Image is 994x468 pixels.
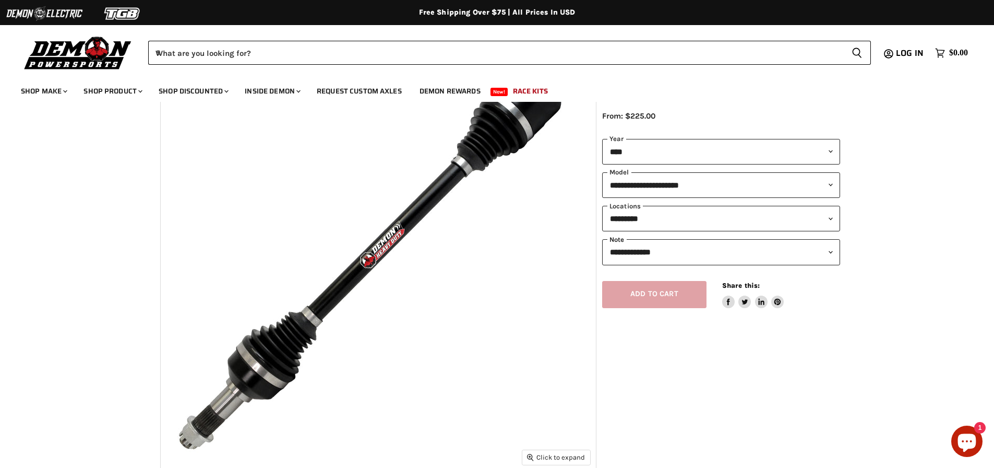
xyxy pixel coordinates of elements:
[602,239,840,265] select: keys
[490,88,508,96] span: New!
[896,46,924,60] span: Log in
[151,80,235,102] a: Shop Discounted
[148,41,871,65] form: Product
[76,80,149,102] a: Shop Product
[83,4,162,24] img: TGB Logo 2
[148,41,843,65] input: When autocomplete results are available use up and down arrows to review and enter to select
[602,139,840,165] select: year
[602,172,840,198] select: modal-name
[21,34,135,71] img: Demon Powersports
[5,4,83,24] img: Demon Electric Logo 2
[602,206,840,231] select: keys
[309,80,410,102] a: Request Custom Axles
[237,80,307,102] a: Inside Demon
[505,80,556,102] a: Race Kits
[80,8,915,17] div: Free Shipping Over $75 | All Prices In USD
[949,48,968,58] span: $0.00
[891,49,930,58] a: Log in
[722,281,784,309] aside: Share this:
[930,45,973,61] a: $0.00
[522,450,590,464] button: Click to expand
[527,453,585,461] span: Click to expand
[843,41,871,65] button: Search
[948,426,986,460] inbox-online-store-chat: Shopify online store chat
[13,80,74,102] a: Shop Make
[412,80,488,102] a: Demon Rewards
[13,76,965,102] ul: Main menu
[722,282,760,289] span: Share this:
[602,111,655,121] span: From: $225.00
